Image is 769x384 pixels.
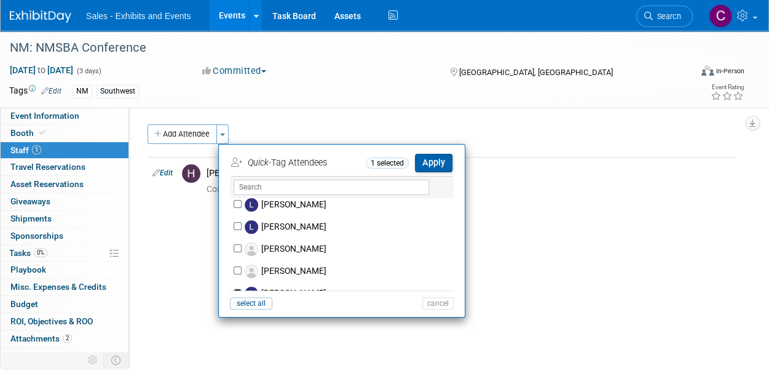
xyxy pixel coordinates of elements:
[1,193,128,210] a: Giveaways
[701,66,714,76] img: Format-Inperson.png
[234,180,429,195] input: Search
[34,248,47,257] span: 0%
[245,265,258,278] img: Associate-Profile-5.png
[459,68,613,77] span: [GEOGRAPHIC_DATA], [GEOGRAPHIC_DATA]
[1,125,128,142] a: Booth
[32,145,41,154] span: 1
[10,111,79,121] span: Event Information
[248,158,269,168] i: Quick
[415,154,452,172] button: Apply
[637,64,744,82] div: Event Format
[207,184,234,194] span: Cost: $
[97,85,139,98] div: Southwest
[1,348,128,364] a: more
[366,158,409,169] span: 1 selected
[1,210,128,227] a: Shipments
[10,10,71,23] img: ExhibitDay
[231,153,363,173] td: -Tag Attendees
[10,128,48,138] span: Booth
[242,282,458,305] label: [PERSON_NAME]
[242,260,458,282] label: [PERSON_NAME]
[9,248,47,258] span: Tasks
[82,352,104,368] td: Personalize Event Tab Strip
[10,231,63,241] span: Sponsorships
[36,65,47,75] span: to
[198,65,271,78] button: Committed
[716,66,744,76] div: In-Person
[10,265,46,274] span: Playbook
[148,124,217,144] button: Add Attendee
[39,129,45,136] i: Booth reservation complete
[709,4,732,28] img: Christine Lurz
[152,169,173,177] a: Edit
[10,334,72,343] span: Attachments
[230,297,272,310] button: select all
[245,198,258,212] img: L.jpg
[10,299,38,309] span: Budget
[9,65,74,76] span: [DATE] [DATE]
[207,167,730,179] div: [PERSON_NAME]
[8,351,28,361] span: more
[6,37,682,59] div: NM: NMSBA Conference
[10,282,106,292] span: Misc. Expenses & Credits
[207,184,256,194] span: 0.00
[76,67,101,75] span: (3 days)
[63,334,72,343] span: 2
[1,330,128,347] a: Attachments2
[1,262,128,278] a: Playbook
[653,12,681,21] span: Search
[1,228,128,244] a: Sponsorships
[182,164,200,183] img: H.jpg
[245,220,258,234] img: L.jpg
[422,297,454,310] button: cancel
[1,313,128,330] a: ROI, Objectives & ROO
[10,162,85,172] span: Travel Reservations
[242,238,458,260] label: [PERSON_NAME]
[10,214,52,223] span: Shipments
[41,87,61,95] a: Edit
[104,352,129,368] td: Toggle Event Tabs
[245,287,258,300] img: L.jpg
[242,194,458,216] label: [PERSON_NAME]
[1,159,128,175] a: Travel Reservations
[636,6,693,27] a: Search
[86,11,191,21] span: Sales - Exhibits and Events
[1,108,128,124] a: Event Information
[1,142,128,159] a: Staff1
[711,84,744,90] div: Event Rating
[1,245,128,262] a: Tasks0%
[10,179,84,189] span: Asset Reservations
[245,242,258,256] img: Associate-Profile-5.png
[1,176,128,193] a: Asset Reservations
[9,84,61,98] td: Tags
[242,216,458,238] label: [PERSON_NAME]
[1,279,128,295] a: Misc. Expenses & Credits
[73,85,92,98] div: NM
[10,316,93,326] span: ROI, Objectives & ROO
[10,145,41,155] span: Staff
[10,196,50,206] span: Giveaways
[1,296,128,313] a: Budget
